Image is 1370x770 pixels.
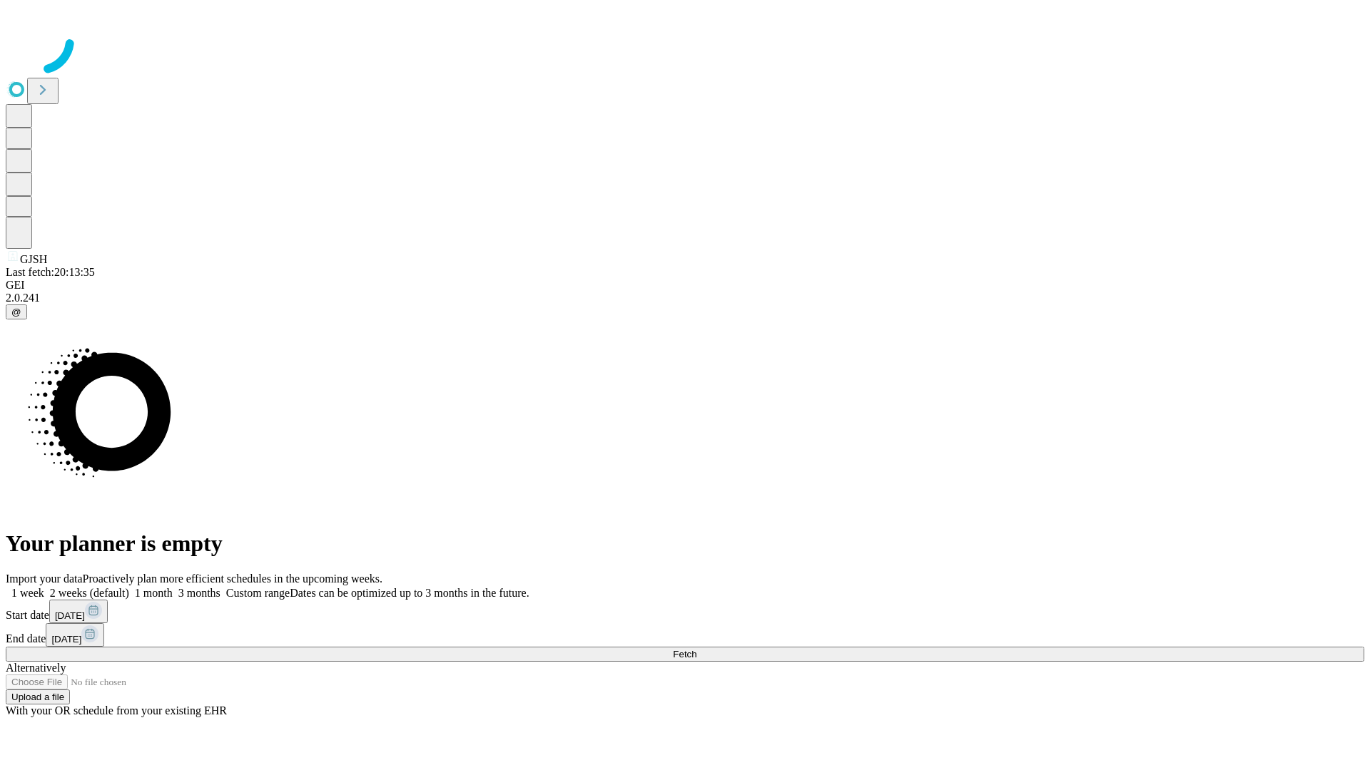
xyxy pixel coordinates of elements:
[11,307,21,317] span: @
[6,647,1364,662] button: Fetch
[6,623,1364,647] div: End date
[6,266,95,278] span: Last fetch: 20:13:35
[11,587,44,599] span: 1 week
[6,704,227,717] span: With your OR schedule from your existing EHR
[83,573,382,585] span: Proactively plan more efficient schedules in the upcoming weeks.
[46,623,104,647] button: [DATE]
[6,573,83,585] span: Import your data
[673,649,696,659] span: Fetch
[6,304,27,319] button: @
[6,600,1364,623] div: Start date
[6,530,1364,557] h1: Your planner is empty
[6,662,66,674] span: Alternatively
[55,610,85,621] span: [DATE]
[135,587,173,599] span: 1 month
[6,279,1364,292] div: GEI
[49,600,108,623] button: [DATE]
[226,587,290,599] span: Custom range
[50,587,129,599] span: 2 weeks (default)
[178,587,220,599] span: 3 months
[290,587,529,599] span: Dates can be optimized up to 3 months in the future.
[51,634,81,645] span: [DATE]
[20,253,47,265] span: GJSH
[6,689,70,704] button: Upload a file
[6,292,1364,304] div: 2.0.241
